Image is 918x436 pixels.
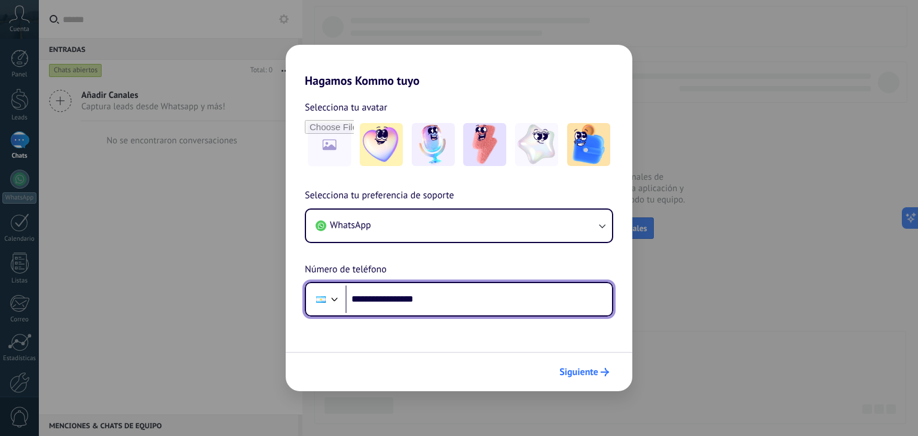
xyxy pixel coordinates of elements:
div: Argentina: + 54 [310,287,332,312]
span: WhatsApp [330,219,371,231]
span: Número de teléfono [305,262,387,278]
span: Siguiente [559,368,598,376]
img: -1.jpeg [360,123,403,166]
span: Selecciona tu preferencia de soporte [305,188,454,204]
span: Selecciona tu avatar [305,100,387,115]
h2: Hagamos Kommo tuyo [286,45,632,88]
button: Siguiente [554,362,614,382]
img: -3.jpeg [463,123,506,166]
img: -5.jpeg [567,123,610,166]
img: -4.jpeg [515,123,558,166]
img: -2.jpeg [412,123,455,166]
button: WhatsApp [306,210,612,242]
